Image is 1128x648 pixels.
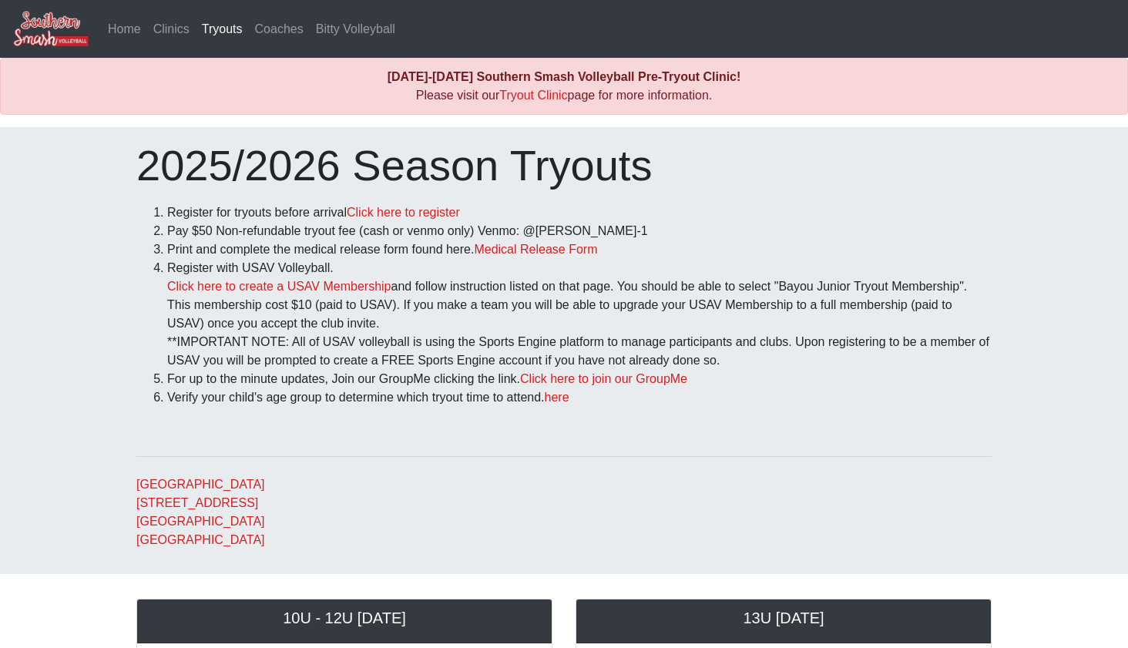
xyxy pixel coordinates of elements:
a: Tryouts [196,14,249,45]
a: Click here to create a USAV Membership [167,280,391,293]
li: Verify your child's age group to determine which tryout time to attend. [167,388,992,407]
a: Medical Release Form [474,243,597,256]
li: Pay $50 Non-refundable tryout fee (cash or venmo only) Venmo: @[PERSON_NAME]-1 [167,222,992,240]
a: Bitty Volleyball [310,14,401,45]
img: Southern Smash Volleyball [12,10,89,48]
li: For up to the minute updates, Join our GroupMe clicking the link. [167,370,992,388]
a: here [545,391,569,404]
li: Register with USAV Volleyball. and follow instruction listed on that page. You should be able to ... [167,259,992,370]
a: Click here to register [347,206,460,219]
li: Register for tryouts before arrival [167,203,992,222]
a: Click here to join our GroupMe [520,372,687,385]
a: [GEOGRAPHIC_DATA][STREET_ADDRESS][GEOGRAPHIC_DATA][GEOGRAPHIC_DATA] [136,478,265,546]
h5: 13U [DATE] [592,609,975,627]
li: Print and complete the medical release form found here. [167,240,992,259]
a: Clinics [147,14,196,45]
a: Coaches [249,14,310,45]
a: Tryout Clinic [499,89,567,102]
h5: 10U - 12U [DATE] [153,609,536,627]
a: Home [102,14,147,45]
b: [DATE]-[DATE] Southern Smash Volleyball Pre-Tryout Clinic! [388,70,741,83]
h1: 2025/2026 Season Tryouts [136,139,992,191]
